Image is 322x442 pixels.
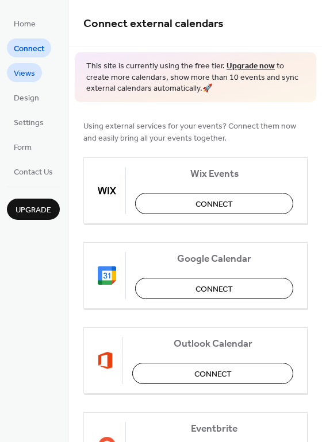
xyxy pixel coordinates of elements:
[135,422,293,435] span: Eventbrite
[7,88,46,107] a: Design
[132,363,293,384] button: Connect
[7,113,51,131] a: Settings
[135,168,293,180] span: Wix Events
[7,199,60,220] button: Upgrade
[7,162,60,181] a: Contact Us
[98,181,116,200] img: wix
[14,18,36,30] span: Home
[7,63,42,82] a: Views
[14,117,44,129] span: Settings
[132,338,293,350] span: Outlook Calendar
[86,61,305,95] span: This site is currently using the free tier. to create more calendars, show more than 10 events an...
[195,283,233,295] span: Connect
[14,142,32,154] span: Form
[14,43,44,55] span: Connect
[227,59,275,74] a: Upgrade now
[98,266,116,285] img: google
[194,368,232,380] span: Connect
[135,193,293,214] button: Connect
[14,166,53,179] span: Contact Us
[83,13,224,35] span: Connect external calendars
[14,92,39,104] span: Design
[83,120,308,144] span: Using external services for your events? Connect them now and easily bring all your events together.
[7,137,39,156] a: Form
[7,14,43,33] a: Home
[195,198,233,210] span: Connect
[16,204,51,216] span: Upgrade
[135,278,293,299] button: Connect
[135,253,293,265] span: Google Calendar
[14,68,35,80] span: Views
[98,351,113,370] img: outlook
[7,38,51,57] a: Connect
